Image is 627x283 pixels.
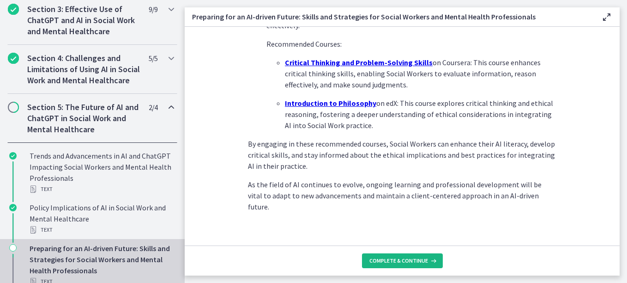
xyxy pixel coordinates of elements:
[248,138,556,172] p: By engaging in these recommended courses, Social Workers can enhance their AI literacy, develop c...
[30,202,174,235] div: Policy Implications of AI in Social Work and Mental Healthcare
[285,98,376,108] a: Introduction to Philosophy
[30,184,174,195] div: Text
[285,98,556,131] p: on edX: This course explores critical thinking and ethical reasoning, fostering a deeper understa...
[149,53,157,64] span: 5 / 5
[27,4,140,37] h2: Section 3: Effective Use of ChatGPT and AI in Social Work and Mental Healthcare
[369,257,428,265] span: Complete & continue
[30,150,174,195] div: Trends and Advancements in AI and ChatGPT Impacting Social Workers and Mental Health Professionals
[248,179,556,212] p: As the field of AI continues to evolve, ongoing learning and professional development will be vit...
[266,38,556,49] p: Recommended Courses:
[27,53,140,86] h2: Section 4: Challenges and Limitations of Using AI in Social Work and Mental Healthcare
[149,102,157,113] span: 2 / 4
[285,57,556,90] p: on Coursera: This course enhances critical thinking skills, enabling Social Workers to evaluate i...
[149,4,157,15] span: 9 / 9
[285,58,433,67] a: Critical Thinking and Problem-Solving Skills
[9,152,17,160] i: Completed
[8,4,19,15] i: Completed
[8,53,19,64] i: Completed
[27,102,140,135] h2: Section 5: The Future of AI and ChatGPT in Social Work and Mental Healthcare
[30,224,174,235] div: Text
[9,204,17,211] i: Completed
[362,253,443,268] button: Complete & continue
[192,11,586,22] h3: Preparing for an AI-driven Future: Skills and Strategies for Social Workers and Mental Health Pro...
